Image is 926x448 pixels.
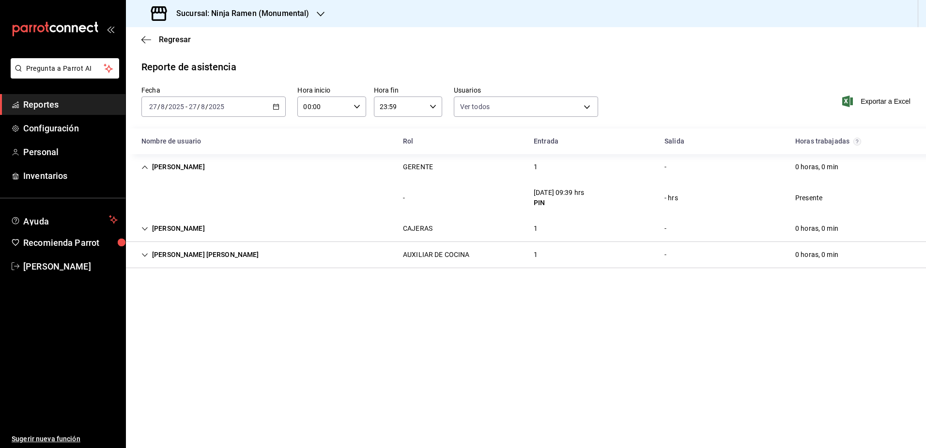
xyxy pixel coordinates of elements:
h3: Sucursal: Ninja Ramen (Monumental) [169,8,309,19]
input: ---- [208,103,225,111]
span: / [205,103,208,111]
button: Exportar a Excel [844,96,911,107]
div: Cell [134,158,213,176]
span: / [157,103,160,111]
div: Cell [395,246,477,264]
div: Cell [657,220,674,238]
span: Reportes [23,98,118,111]
span: Regresar [159,35,191,44]
label: Usuarios [454,87,598,94]
input: -- [149,103,157,111]
div: GERENTE [403,162,433,172]
div: Cell [526,184,592,212]
div: PIN [534,198,584,208]
div: Row [126,216,926,242]
label: Hora inicio [297,87,366,94]
div: Cell [526,220,545,238]
input: ---- [168,103,185,111]
div: Cell [134,246,267,264]
div: Cell [395,220,440,238]
div: Cell [395,158,441,176]
button: open_drawer_menu [107,25,114,33]
span: / [165,103,168,111]
div: Cell [787,158,846,176]
div: Cell [787,189,830,207]
button: Regresar [141,35,191,44]
a: Pregunta a Parrot AI [7,70,119,80]
div: HeadCell [134,132,395,150]
input: -- [188,103,197,111]
span: / [197,103,200,111]
span: Configuración [23,122,118,135]
span: [PERSON_NAME] [23,260,118,273]
div: Reporte de asistencia [141,60,236,74]
div: Cell [657,158,674,176]
div: HeadCell [395,132,526,150]
div: HeadCell [787,132,918,150]
input: -- [201,103,205,111]
div: Cell [134,194,149,202]
label: Fecha [141,87,286,94]
div: Cell [787,220,846,238]
div: - hrs [664,193,678,203]
svg: El total de horas trabajadas por usuario es el resultado de la suma redondeada del registro de ho... [853,138,861,145]
span: Recomienda Parrot [23,236,118,249]
div: Container [126,128,926,268]
div: HeadCell [526,132,657,150]
div: Cell [526,158,545,176]
div: Cell [787,246,846,264]
div: Row [126,180,926,216]
span: Pregunta a Parrot AI [26,64,104,74]
span: Ayuda [23,214,105,225]
div: Cell [395,189,413,207]
span: Ver todos [460,102,490,112]
span: Personal [23,145,118,159]
div: Head [126,128,926,154]
div: HeadCell [657,132,787,150]
div: - [403,193,405,203]
span: Sugerir nueva función [12,434,118,444]
span: - [185,103,187,111]
div: Cell [134,220,213,238]
span: Inventarios [23,169,118,182]
label: Hora fin [374,87,442,94]
div: [DATE] 09:39 hrs [534,188,584,198]
div: Cell [657,189,686,207]
div: CAJERAS [403,224,432,234]
button: Pregunta a Parrot AI [11,58,119,79]
div: Cell [526,246,545,264]
div: Cell [657,246,674,264]
div: Row [126,154,926,180]
div: AUXILIAR DE COCINA [403,250,469,260]
div: Row [126,242,926,268]
input: -- [160,103,165,111]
